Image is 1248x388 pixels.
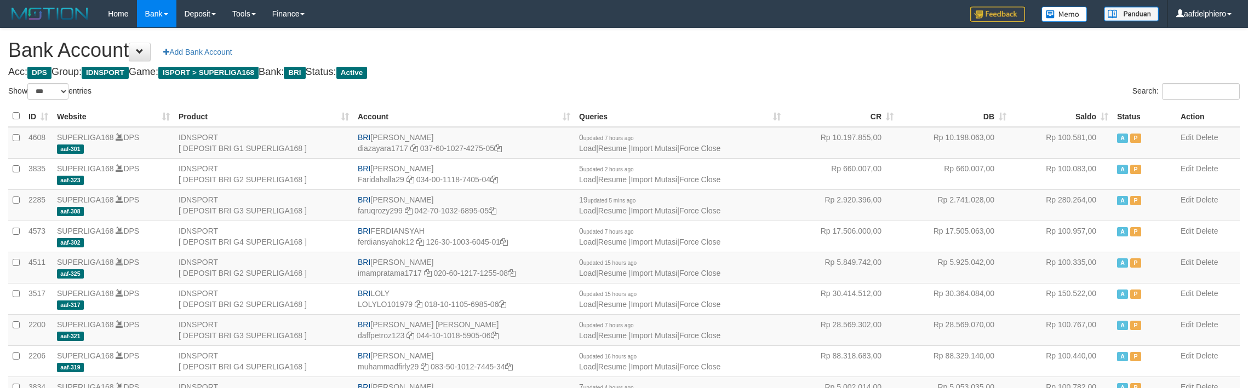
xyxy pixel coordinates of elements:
[24,158,53,189] td: 3835
[490,175,498,184] a: Copy 034001118740504 to clipboard
[598,362,627,371] a: Resume
[158,67,259,79] span: ISPORT > SUPERLIGA168
[598,238,627,246] a: Resume
[1011,345,1113,377] td: Rp 100.440,00
[1011,189,1113,221] td: Rp 280.264,00
[679,238,720,246] a: Force Close
[598,269,627,277] a: Resume
[358,331,404,340] a: daffpetroz123
[1181,133,1194,142] a: Edit
[1104,7,1159,21] img: panduan.png
[358,195,370,204] span: BRI
[1117,165,1128,174] span: Active
[898,158,1011,189] td: Rp 660.007,00
[898,189,1011,221] td: Rp 2.741.028,00
[358,206,403,215] a: faruqrozy299
[358,238,414,246] a: ferdiansyahok12
[579,351,720,371] span: | | |
[24,127,53,159] td: 4608
[500,238,508,246] a: Copy 126301003604501 to clipboard
[1181,195,1194,204] a: Edit
[53,283,174,314] td: DPS
[785,189,898,221] td: Rp 2.920.396,00
[8,39,1240,61] h1: Bank Account
[358,164,370,173] span: BRI
[785,221,898,252] td: Rp 17.506.000,00
[631,362,677,371] a: Import Mutasi
[508,269,516,277] a: Copy 020601217125508 to clipboard
[174,314,353,345] td: IDNSPORT [ DEPOSIT BRI G3 SUPERLIGA168 ]
[489,206,496,215] a: Copy 042701032689505 to clipboard
[415,300,422,309] a: Copy LOLYLO101979 to clipboard
[57,289,114,298] a: SUPERLIGA168
[1181,289,1194,298] a: Edit
[407,175,414,184] a: Copy Faridahalla29 to clipboard
[631,175,677,184] a: Import Mutasi
[579,351,637,360] span: 0
[631,206,677,215] a: Import Mutasi
[284,67,305,79] span: BRI
[353,221,575,252] td: FERDIANSYAH 126-30-1003-6045-01
[1196,351,1218,360] a: Delete
[598,144,627,153] a: Resume
[579,195,720,215] span: | | |
[336,67,368,79] span: Active
[358,362,419,371] a: muhammadfirly29
[579,362,596,371] a: Load
[358,269,422,277] a: imampratama1717
[898,345,1011,377] td: Rp 88.329.140,00
[57,269,84,279] span: aaf-325
[598,300,627,309] a: Resume
[579,269,596,277] a: Load
[583,322,634,328] span: updated 7 hours ago
[353,158,575,189] td: [PERSON_NAME] 034-00-1118-7405-04
[57,332,84,341] span: aaf-321
[27,83,68,100] select: Showentries
[583,260,637,266] span: updated 15 hours ago
[579,300,596,309] a: Load
[491,331,499,340] a: Copy 044101018590506 to clipboard
[57,144,84,154] span: aaf-301
[579,164,720,184] span: | | |
[598,206,627,215] a: Resume
[358,144,408,153] a: diazayara1717
[353,127,575,159] td: [PERSON_NAME] 037-60-1027-4275-05
[174,127,353,159] td: IDNSPORT [ DEPOSIT BRI G1 SUPERLIGA168 ]
[1181,320,1194,329] a: Edit
[358,320,370,329] span: BRI
[1130,196,1141,205] span: Paused
[421,362,428,371] a: Copy muhammadfirly29 to clipboard
[53,252,174,283] td: DPS
[579,227,634,235] span: 0
[53,127,174,159] td: DPS
[579,331,596,340] a: Load
[1196,258,1218,267] a: Delete
[1130,321,1141,330] span: Paused
[156,43,239,61] a: Add Bank Account
[679,269,720,277] a: Force Close
[1181,351,1194,360] a: Edit
[579,144,596,153] a: Load
[579,238,596,246] a: Load
[579,175,596,184] a: Load
[358,351,370,360] span: BRI
[1117,258,1128,268] span: Active
[588,198,636,204] span: updated 5 mins ago
[1011,158,1113,189] td: Rp 100.083,00
[8,83,91,100] label: Show entries
[53,189,174,221] td: DPS
[24,314,53,345] td: 2200
[53,158,174,189] td: DPS
[24,221,53,252] td: 4573
[57,300,84,310] span: aaf-317
[24,106,53,127] th: ID: activate to sort column ascending
[1130,352,1141,361] span: Paused
[1117,196,1128,205] span: Active
[785,158,898,189] td: Rp 660.007,00
[358,133,370,142] span: BRI
[57,363,84,372] span: aaf-319
[598,331,627,340] a: Resume
[8,5,91,22] img: MOTION_logo.png
[57,195,114,204] a: SUPERLIGA168
[358,300,413,309] a: LOLYLO101979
